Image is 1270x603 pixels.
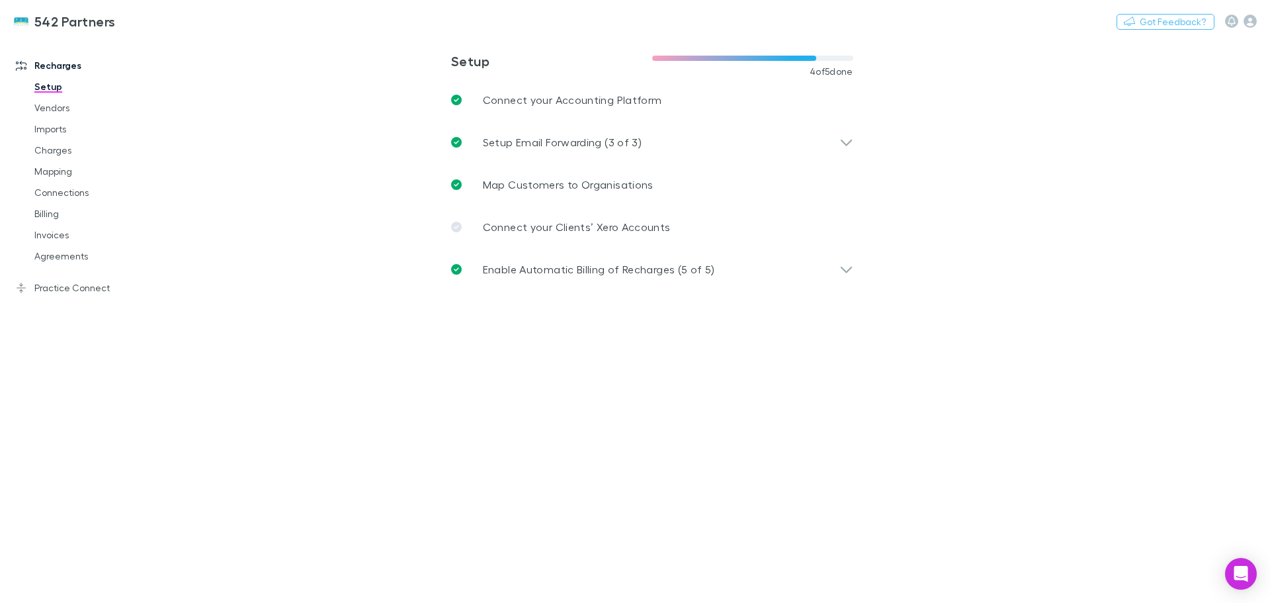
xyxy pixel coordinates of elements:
[441,163,864,206] a: Map Customers to Organisations
[810,66,853,77] span: 4 of 5 done
[34,13,116,29] h3: 542 Partners
[21,76,179,97] a: Setup
[21,246,179,267] a: Agreements
[13,13,29,29] img: 542 Partners's Logo
[1117,14,1214,30] button: Got Feedback?
[483,134,642,150] p: Setup Email Forwarding (3 of 3)
[441,79,864,121] a: Connect your Accounting Platform
[21,140,179,161] a: Charges
[483,261,715,277] p: Enable Automatic Billing of Recharges (5 of 5)
[441,248,864,291] div: Enable Automatic Billing of Recharges (5 of 5)
[21,161,179,182] a: Mapping
[21,224,179,246] a: Invoices
[441,206,864,248] a: Connect your Clients’ Xero Accounts
[451,53,652,69] h3: Setup
[5,5,124,37] a: 542 Partners
[483,177,654,193] p: Map Customers to Organisations
[1225,558,1257,590] div: Open Intercom Messenger
[21,118,179,140] a: Imports
[21,203,179,224] a: Billing
[3,277,179,299] a: Practice Connect
[3,55,179,76] a: Recharges
[483,219,671,235] p: Connect your Clients’ Xero Accounts
[441,121,864,163] div: Setup Email Forwarding (3 of 3)
[21,182,179,203] a: Connections
[483,92,662,108] p: Connect your Accounting Platform
[21,97,179,118] a: Vendors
